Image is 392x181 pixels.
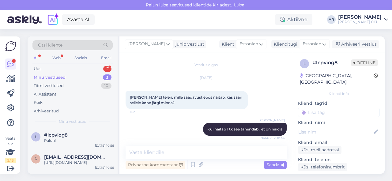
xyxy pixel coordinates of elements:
div: 2 / 3 [5,158,16,163]
div: [PERSON_NAME] OÜ [338,20,382,25]
span: l [35,134,37,139]
img: explore-ai [47,13,59,26]
a: [PERSON_NAME][PERSON_NAME] OÜ [338,15,388,25]
div: AI Assistent [34,91,56,97]
span: Reimo@roosileht.com [44,154,108,160]
div: Klient [219,41,234,47]
div: 3 [103,74,111,81]
div: Tiimi vestlused [34,83,64,89]
span: R [35,156,37,161]
span: Minu vestlused [59,119,86,124]
span: Estonian [303,41,321,47]
div: Aktiivne [275,14,312,25]
div: Privaatne kommentaar [126,161,185,169]
div: [URL][DOMAIN_NAME] [44,160,114,165]
div: Uus [34,66,41,72]
p: Kliendi tag'id [298,100,380,107]
div: Arhiveeri vestlus [332,40,379,48]
span: l [303,61,306,66]
div: Vaata siia [5,136,16,163]
div: 2 [103,66,111,72]
div: [DATE] [126,75,287,81]
div: # lcpviog8 [313,59,351,66]
span: Kui näitab 1 tk see tähendab , et on näidis [207,127,282,131]
span: #lcpviog8 [44,132,68,138]
div: [DATE] 10:56 [95,143,114,148]
div: juhib vestlust [173,41,204,47]
p: Kliendi nimi [298,119,380,126]
p: Kliendi telefon [298,156,380,163]
p: Kliendi email [298,139,380,146]
span: Offline [351,59,378,66]
div: All [32,54,40,62]
span: Otsi kliente [38,42,62,48]
div: Kõik [34,100,43,106]
div: Web [51,54,62,62]
div: Klienditugi [271,41,297,47]
div: Küsi meiliaadressi [298,146,341,154]
div: Vestlus algas [126,62,287,68]
div: Palun! [44,138,114,143]
span: Luba [232,2,246,8]
div: AR [327,15,336,24]
span: Nähtud ✓ 10:54 [261,136,285,141]
div: 10 [101,83,111,89]
span: [PERSON_NAME] [128,41,165,47]
span: 10:52 [127,110,150,114]
div: Kliendi info [298,91,380,96]
img: Askly Logo [5,41,17,51]
span: Estonian [239,41,258,47]
span: [PERSON_NAME] [258,118,285,123]
div: Minu vestlused [34,74,66,81]
div: Arhiveeritud [34,108,59,114]
a: Avasta AI [62,14,95,25]
div: Email [100,54,113,62]
div: Socials [73,54,88,62]
input: Lisa nimi [298,129,373,135]
div: [GEOGRAPHIC_DATA], [GEOGRAPHIC_DATA] [300,73,374,85]
div: [DATE] 10:56 [95,165,114,170]
div: [PERSON_NAME] [338,15,382,20]
span: Saada [266,162,284,168]
input: Lisa tag [298,108,380,117]
span: [PERSON_NAME] teleri, mille saadavust epos näitab, kas saan sellele kohe järgi minna? [130,95,243,105]
div: Küsi telefoninumbrit [298,163,347,171]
